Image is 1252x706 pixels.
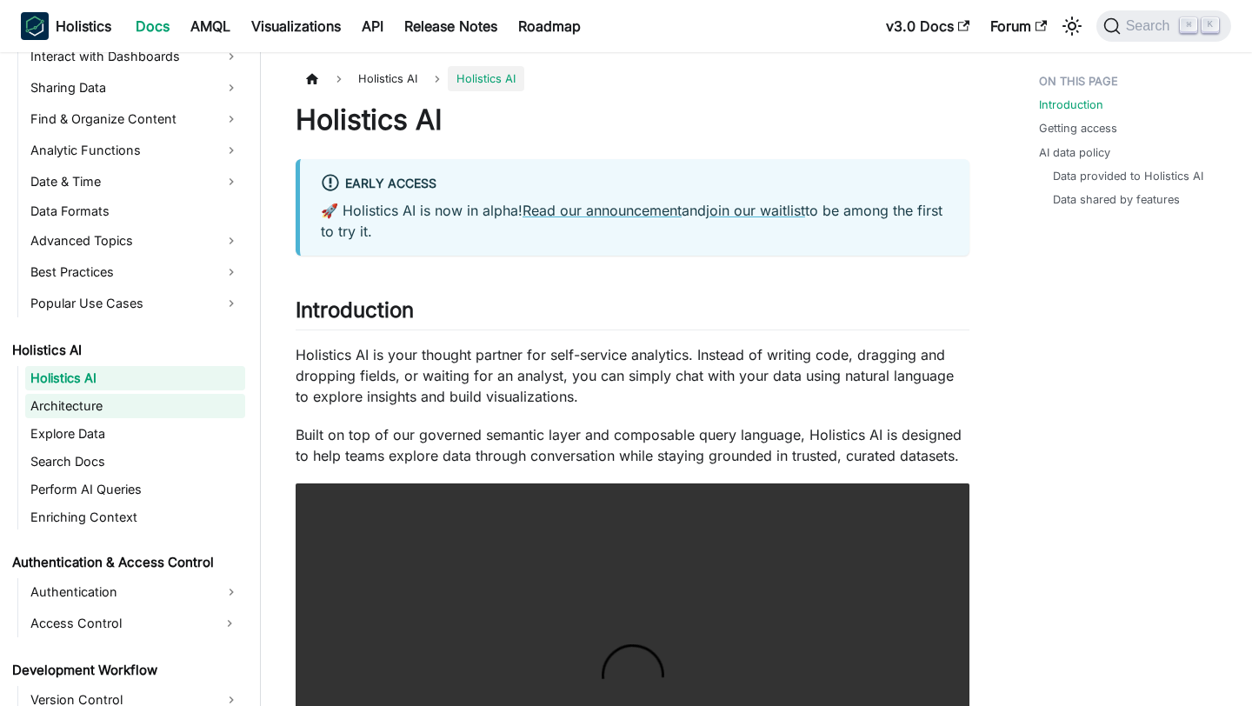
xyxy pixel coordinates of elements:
[25,227,245,255] a: Advanced Topics
[1058,12,1086,40] button: Switch between dark and light mode (currently light mode)
[321,200,949,242] p: 🚀 Holistics AI is now in alpha! and to be among the first to try it.
[214,609,245,637] button: Expand sidebar category 'Access Control'
[7,658,245,683] a: Development Workflow
[25,168,245,196] a: Date & Time
[1053,191,1180,208] a: Data shared by features
[296,103,969,137] h1: Holistics AI
[25,137,245,164] a: Analytic Functions
[296,297,969,330] h2: Introduction
[1039,120,1117,137] a: Getting access
[1180,17,1197,33] kbd: ⌘
[25,258,245,286] a: Best Practices
[296,344,969,407] p: Holistics AI is your thought partner for self-service analytics. Instead of writing code, draggin...
[25,74,245,102] a: Sharing Data
[25,43,245,70] a: Interact with Dashboards
[508,12,591,40] a: Roadmap
[394,12,508,40] a: Release Notes
[448,66,524,91] span: Holistics AI
[1121,18,1181,34] span: Search
[25,450,245,474] a: Search Docs
[296,66,969,91] nav: Breadcrumbs
[1039,97,1103,113] a: Introduction
[21,12,49,40] img: Holistics
[25,199,245,223] a: Data Formats
[296,66,329,91] a: Home page
[25,422,245,446] a: Explore Data
[25,290,245,317] a: Popular Use Cases
[1096,10,1231,42] button: Search (Command+K)
[1053,168,1203,184] a: Data provided to Holistics AI
[7,550,245,575] a: Authentication & Access Control
[25,105,245,133] a: Find & Organize Content
[25,394,245,418] a: Architecture
[1039,144,1110,161] a: AI data policy
[241,12,351,40] a: Visualizations
[56,16,111,37] b: Holistics
[25,578,245,606] a: Authentication
[25,505,245,529] a: Enriching Context
[1202,17,1219,33] kbd: K
[25,366,245,390] a: Holistics AI
[180,12,241,40] a: AMQL
[21,12,111,40] a: HolisticsHolistics
[876,12,980,40] a: v3.0 Docs
[7,338,245,363] a: Holistics AI
[25,477,245,502] a: Perform AI Queries
[980,12,1057,40] a: Forum
[321,173,949,196] div: Early Access
[125,12,180,40] a: Docs
[523,202,682,219] a: Read our announcement
[351,12,394,40] a: API
[706,202,805,219] a: join our waitlist
[25,609,214,637] a: Access Control
[350,66,426,91] span: Holistics AI
[296,424,969,466] p: Built on top of our governed semantic layer and composable query language, Holistics AI is design...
